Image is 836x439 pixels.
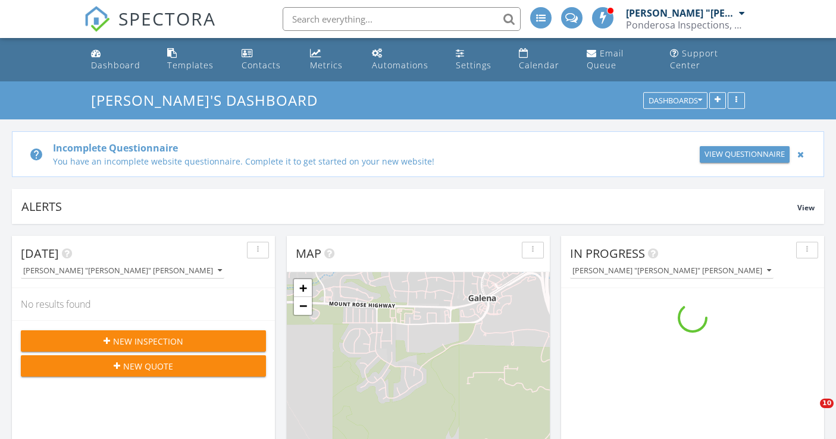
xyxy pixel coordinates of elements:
a: Contacts [237,43,296,77]
div: Metrics [310,59,343,71]
button: New Quote [21,355,266,377]
a: Zoom out [294,297,312,315]
span: In Progress [570,245,645,261]
input: Search everything... [283,7,521,31]
span: SPECTORA [118,6,216,31]
div: Incomplete Questionnaire [53,141,681,155]
div: [PERSON_NAME] "[PERSON_NAME]" [PERSON_NAME] [572,267,771,275]
span: Map [296,245,321,261]
span: 10 [820,399,834,408]
span: [DATE] [21,245,59,261]
div: Templates [167,59,214,71]
div: Calendar [519,59,559,71]
div: No results found [12,288,275,320]
span: View [797,203,815,213]
a: Automations (Advanced) [367,43,442,77]
div: [PERSON_NAME] "[PERSON_NAME]" [PERSON_NAME] [626,7,736,19]
div: Dashboard [91,59,140,71]
iframe: Intercom live chat [796,399,824,427]
div: Settings [456,59,491,71]
div: Ponderosa Inspections, LLC [626,19,745,31]
a: [PERSON_NAME]'s Dashboard [91,90,328,110]
div: Automations [372,59,428,71]
div: Support Center [670,48,718,71]
a: Email Queue [582,43,656,77]
a: Support Center [665,43,750,77]
div: View Questionnaire [705,149,785,160]
button: [PERSON_NAME] "[PERSON_NAME]" [PERSON_NAME] [570,263,774,279]
a: Settings [451,43,505,77]
i: help [29,147,43,162]
span: New Inspection [113,335,183,348]
div: [PERSON_NAME] "[PERSON_NAME]" [PERSON_NAME] [23,267,222,275]
a: Metrics [305,43,358,77]
a: Zoom in [294,279,312,297]
div: Dashboards [649,97,702,105]
img: The Best Home Inspection Software - Spectora [84,6,110,32]
div: Alerts [21,198,797,214]
button: Dashboards [643,93,707,109]
div: Email Queue [587,48,624,71]
button: New Inspection [21,330,266,352]
button: [PERSON_NAME] "[PERSON_NAME]" [PERSON_NAME] [21,263,224,279]
div: You have an incomplete website questionnaire. Complete it to get started on your new website! [53,155,681,168]
div: Contacts [242,59,281,71]
a: View Questionnaire [700,146,790,163]
a: Dashboard [86,43,154,77]
a: Templates [162,43,227,77]
a: Calendar [514,43,572,77]
a: SPECTORA [84,16,216,41]
span: New Quote [123,360,173,372]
